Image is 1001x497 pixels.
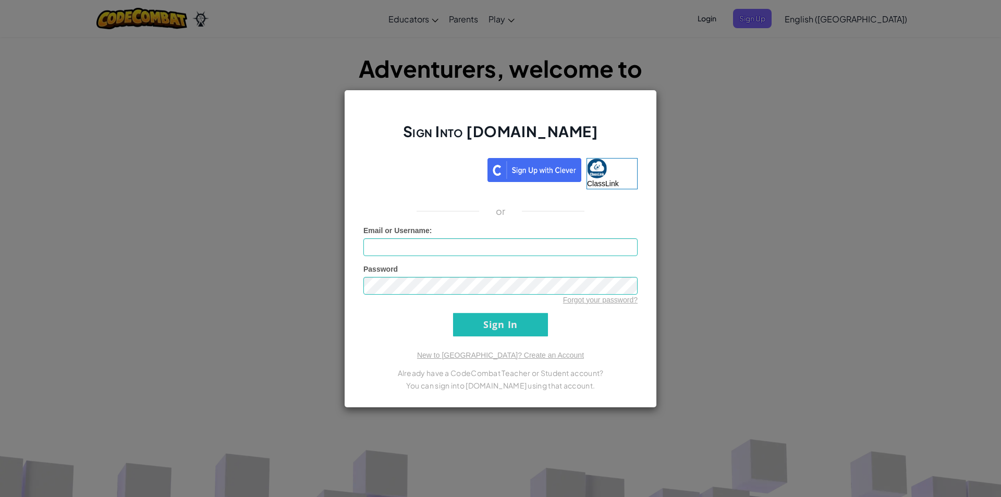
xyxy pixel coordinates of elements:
p: Already have a CodeCombat Teacher or Student account? [363,367,638,379]
h2: Sign Into [DOMAIN_NAME] [363,122,638,152]
img: classlink-logo-small.png [587,159,607,178]
a: New to [GEOGRAPHIC_DATA]? Create an Account [417,351,584,359]
input: Sign In [453,313,548,336]
p: or [496,205,506,217]
iframe: Sign in with Google Button [358,157,487,180]
p: You can sign into [DOMAIN_NAME] using that account. [363,379,638,392]
img: clever_sso_button@2x.png [487,158,581,182]
label: : [363,225,432,236]
span: ClassLink [587,179,619,188]
span: Password [363,265,398,273]
span: Email or Username [363,226,430,235]
a: Forgot your password? [563,296,638,304]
